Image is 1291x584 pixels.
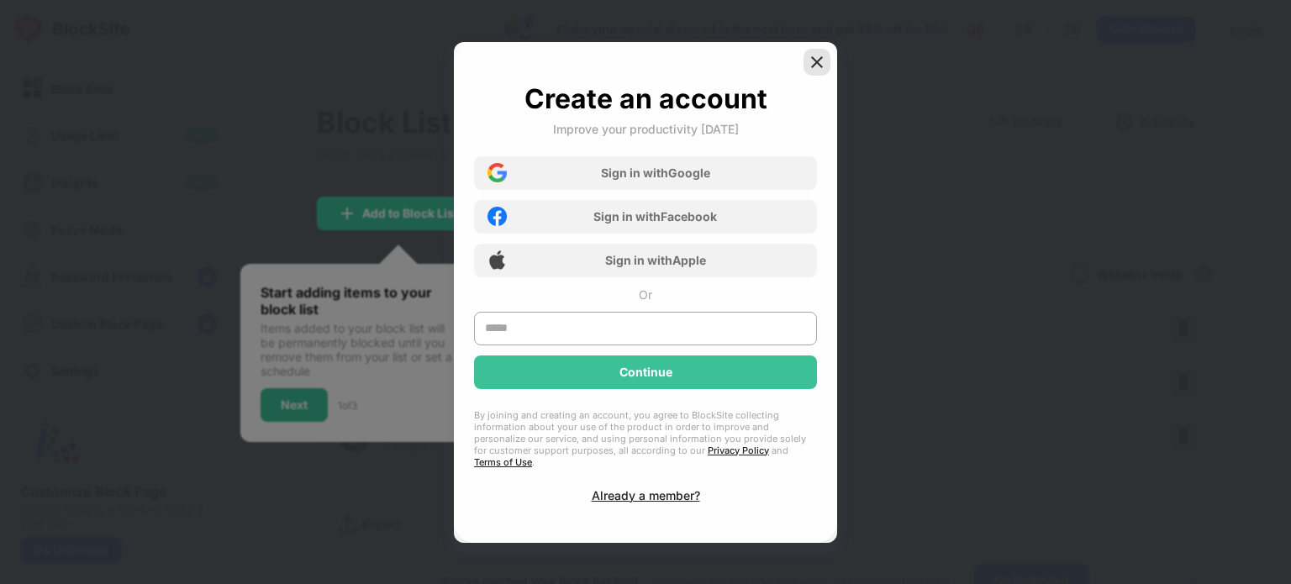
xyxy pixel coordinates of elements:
[592,488,700,502] div: Already a member?
[708,445,769,456] a: Privacy Policy
[487,163,507,182] img: google-icon.png
[474,409,817,468] div: By joining and creating an account, you agree to BlockSite collecting information about your use ...
[474,456,532,468] a: Terms of Use
[524,82,767,115] div: Create an account
[487,207,507,226] img: facebook-icon.png
[487,250,507,270] img: apple-icon.png
[639,287,652,302] div: Or
[605,253,706,267] div: Sign in with Apple
[553,122,739,136] div: Improve your productivity [DATE]
[601,166,710,180] div: Sign in with Google
[619,366,672,379] div: Continue
[593,209,717,224] div: Sign in with Facebook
